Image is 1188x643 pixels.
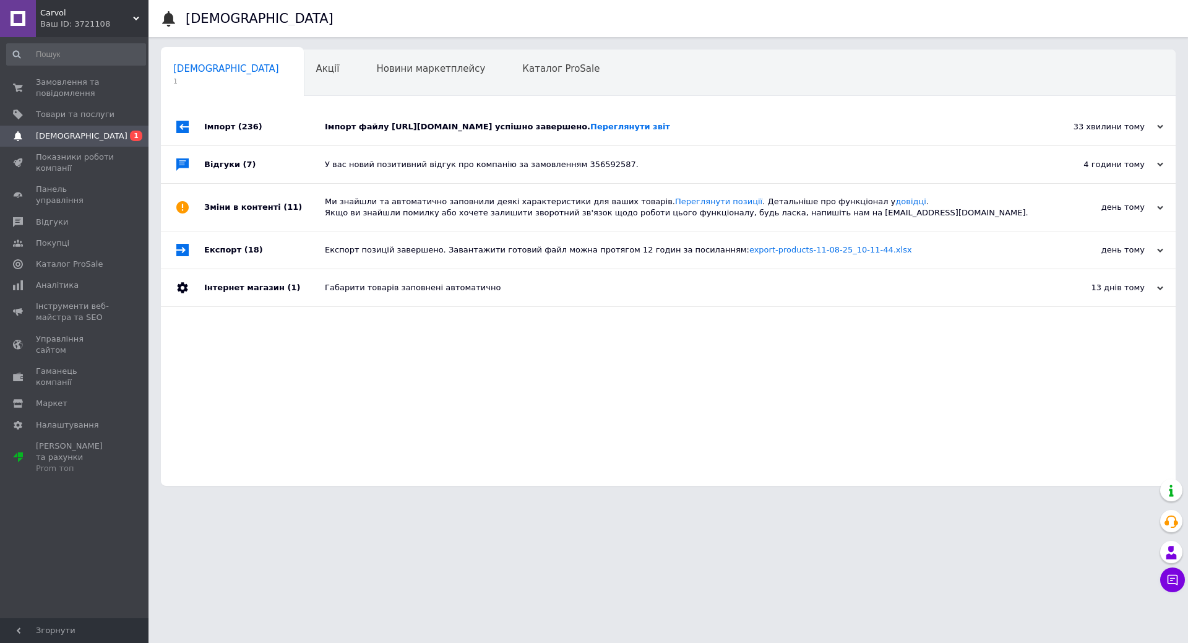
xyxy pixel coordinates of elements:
span: [DEMOGRAPHIC_DATA] [36,131,127,142]
a: export-products-11-08-25_10-11-44.xlsx [749,245,912,254]
div: Відгуки [204,146,325,183]
span: Інструменти веб-майстра та SEO [36,301,114,323]
span: (1) [287,283,300,292]
div: Ваш ID: 3721108 [40,19,148,30]
div: 13 днів тому [1039,282,1163,293]
a: довідці [895,197,926,206]
span: (11) [283,202,302,212]
div: У вас новий позитивний відгук про компанію за замовленням 356592587. [325,159,1039,170]
div: Prom топ [36,463,114,474]
div: Габарити товарів заповнені автоматично [325,282,1039,293]
span: Carvol [40,7,133,19]
span: Замовлення та повідомлення [36,77,114,99]
span: 1 [173,77,279,86]
span: Товари та послуги [36,109,114,120]
span: 1 [130,131,142,141]
div: Зміни в контенті [204,184,325,231]
div: 4 години тому [1039,159,1163,170]
span: [PERSON_NAME] та рахунки [36,441,114,475]
span: Новини маркетплейсу [376,63,485,74]
div: Імпорт [204,108,325,145]
button: Чат з покупцем [1160,567,1185,592]
span: Аналітика [36,280,79,291]
span: Гаманець компанії [36,366,114,388]
span: Показники роботи компанії [36,152,114,174]
span: (18) [244,245,263,254]
div: Інтернет магазин [204,269,325,306]
span: Покупці [36,238,69,249]
div: Імпорт файлу [URL][DOMAIN_NAME] успішно завершено. [325,121,1039,132]
div: день тому [1039,202,1163,213]
span: Налаштування [36,420,99,431]
span: Управління сайтом [36,334,114,356]
span: (7) [243,160,256,169]
div: Ми знайшли та автоматично заповнили деякі характеристики для ваших товарів. . Детальніше про функ... [325,196,1039,218]
div: день тому [1039,244,1163,256]
div: Експорт [204,231,325,269]
span: (236) [238,122,262,131]
span: [DEMOGRAPHIC_DATA] [173,63,279,74]
span: Акції [316,63,340,74]
span: Каталог ProSale [36,259,103,270]
span: Панель управління [36,184,114,206]
h1: [DEMOGRAPHIC_DATA] [186,11,334,26]
a: Переглянути звіт [590,122,670,131]
a: Переглянути позиції [675,197,762,206]
span: Маркет [36,398,67,409]
div: 33 хвилини тому [1039,121,1163,132]
span: Відгуки [36,217,68,228]
div: Експорт позицій завершено. Завантажити готовий файл можна протягом 12 годин за посиланням: [325,244,1039,256]
span: Каталог ProSale [522,63,600,74]
input: Пошук [6,43,146,66]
